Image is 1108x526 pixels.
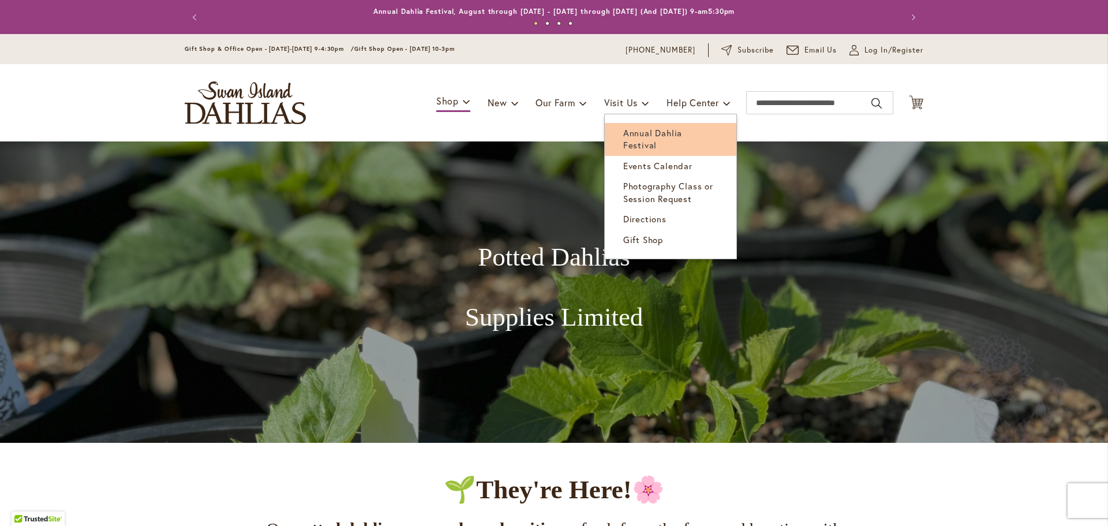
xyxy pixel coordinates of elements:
[436,95,459,107] span: Shop
[738,44,774,56] span: Subscribe
[604,96,638,109] span: Visit Us
[568,21,572,25] button: 4 of 4
[185,6,208,29] button: Previous
[667,96,719,109] span: Help Center
[476,475,632,504] strong: They're Here!
[623,213,667,225] span: Directions
[536,96,575,109] span: Our Farm
[401,243,707,333] h1: Potted Dahlias Supplies Limited
[849,44,923,56] a: Log In/Register
[488,96,507,109] span: New
[623,180,713,204] span: Photography Class or Session Request
[721,44,774,56] a: Subscribe
[354,45,455,53] span: Gift Shop Open - [DATE] 10-3pm
[534,21,538,25] button: 1 of 4
[623,160,692,171] span: Events Calendar
[864,44,923,56] span: Log In/Register
[185,81,306,124] a: store logo
[185,45,354,53] span: Gift Shop & Office Open - [DATE]-[DATE] 9-4:30pm /
[259,472,849,508] p: 🌸
[373,7,735,16] a: Annual Dahlia Festival, August through [DATE] - [DATE] through [DATE] (And [DATE]) 9-am5:30pm
[900,6,923,29] button: Next
[623,234,663,245] span: Gift Shop
[545,21,549,25] button: 2 of 4
[787,44,837,56] a: Email Us
[623,127,682,151] span: Annual Dahlia Festival
[804,44,837,56] span: Email Us
[557,21,561,25] button: 3 of 4
[444,475,476,504] strong: 🌱
[626,44,695,56] a: [PHONE_NUMBER]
